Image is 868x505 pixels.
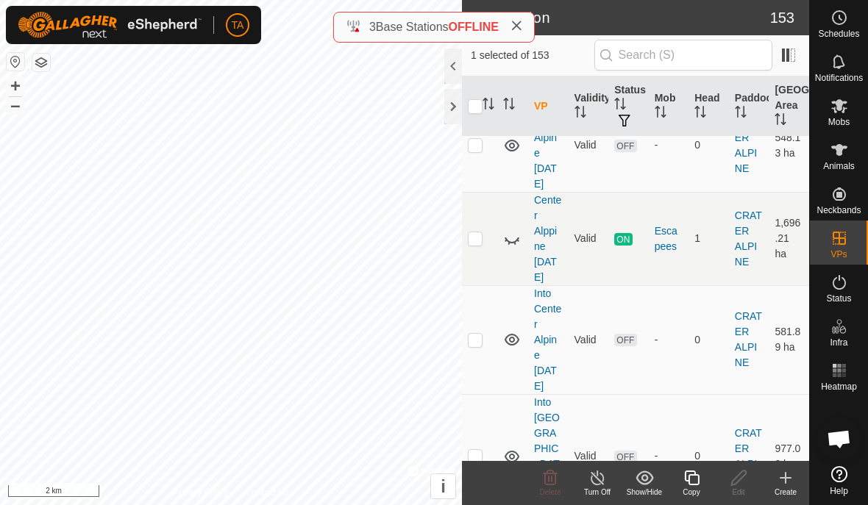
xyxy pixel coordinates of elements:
td: 581.89 ha [769,285,809,394]
a: CRATER ALPINE [735,116,762,174]
button: Reset Map [7,53,24,71]
button: + [7,77,24,95]
span: Animals [823,162,855,171]
a: CRATER ALPINE [735,310,762,368]
td: 548.13 ha [769,99,809,192]
button: Map Layers [32,54,50,71]
p-sorticon: Activate to sort [614,100,626,112]
td: Valid [569,99,609,192]
span: ON [614,233,632,246]
th: [GEOGRAPHIC_DATA] Area [769,76,809,137]
td: Valid [569,192,609,285]
p-sorticon: Activate to sort [655,108,666,120]
span: Infra [830,338,847,347]
p-sorticon: Activate to sort [483,100,494,112]
a: Contact Us [246,486,289,499]
th: Head [689,76,729,137]
div: Turn Off [574,487,621,498]
td: 1 [689,192,729,285]
div: Edit [715,487,762,498]
img: Gallagher Logo [18,12,202,38]
th: VP [528,76,569,137]
span: Delete [540,488,561,496]
h2: In Rotation [471,9,770,26]
span: i [441,476,446,496]
span: Neckbands [817,206,861,215]
div: - [655,448,683,464]
a: Center Alpine [DATE] [534,101,561,190]
div: - [655,332,683,348]
p-sorticon: Activate to sort [694,108,706,120]
span: 1 selected of 153 [471,48,594,63]
span: Heatmap [821,382,857,391]
a: Center Alppine [DATE] [534,194,561,283]
span: OFF [614,451,636,463]
span: VPs [830,250,847,259]
span: Base Stations [376,21,449,33]
div: Open chat [817,417,861,461]
span: 3 [369,21,376,33]
span: 153 [770,7,794,29]
input: Search (S) [594,40,772,71]
th: Mob [649,76,689,137]
td: 0 [689,99,729,192]
th: Status [608,76,649,137]
div: Escapees [655,223,683,254]
td: 0 [689,285,729,394]
a: Privacy Policy [173,486,228,499]
span: Status [826,294,851,303]
span: OFFLINE [449,21,499,33]
p-sorticon: Activate to sort [735,108,747,120]
p-sorticon: Activate to sort [574,108,586,120]
span: OFF [614,140,636,152]
th: Paddock [729,76,769,137]
span: Notifications [815,74,863,82]
a: CRATER ALPINE [735,209,762,268]
span: OFF [614,334,636,346]
button: – [7,96,24,114]
span: TA [232,18,244,33]
span: Help [830,487,848,495]
span: Schedules [818,29,859,38]
p-sorticon: Activate to sort [775,115,786,127]
p-sorticon: Activate to sort [503,100,515,112]
a: Into Center Alpine [DATE] [534,287,561,392]
div: Create [762,487,809,498]
a: Help [810,460,868,501]
div: Show/Hide [621,487,668,498]
div: Copy [668,487,715,498]
button: i [431,474,455,498]
span: Mobs [828,118,850,126]
a: CRATER ALPINE [735,427,762,485]
td: Valid [569,285,609,394]
div: - [655,137,683,153]
td: 1,696.21 ha [769,192,809,285]
th: Validity [569,76,609,137]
